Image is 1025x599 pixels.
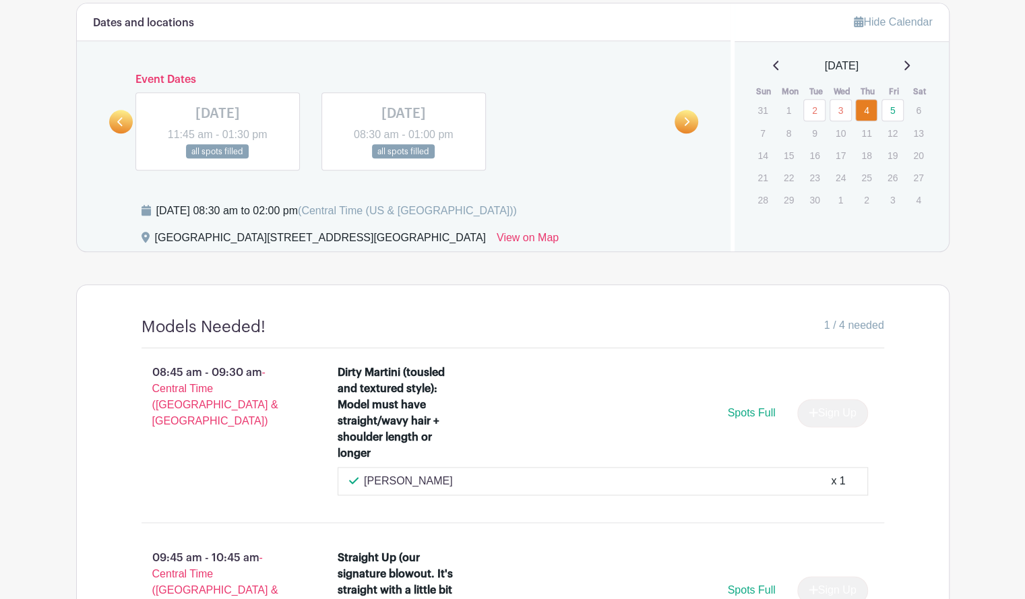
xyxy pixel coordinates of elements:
a: 4 [855,99,877,121]
p: 17 [830,145,852,166]
p: 26 [881,167,904,188]
p: 13 [907,123,929,144]
p: 30 [803,189,826,210]
p: 1 [830,189,852,210]
p: 8 [778,123,800,144]
p: 24 [830,167,852,188]
th: Tue [803,85,829,98]
div: [GEOGRAPHIC_DATA][STREET_ADDRESS][GEOGRAPHIC_DATA] [155,230,486,251]
span: Spots Full [727,407,775,418]
p: 20 [907,145,929,166]
a: Hide Calendar [854,16,932,28]
span: Spots Full [727,584,775,596]
p: 27 [907,167,929,188]
p: 16 [803,145,826,166]
th: Fri [881,85,907,98]
p: 9 [803,123,826,144]
p: 22 [778,167,800,188]
a: 5 [881,99,904,121]
p: 19 [881,145,904,166]
p: 18 [855,145,877,166]
p: 2 [855,189,877,210]
p: 28 [751,189,774,210]
h6: Event Dates [133,73,675,86]
p: 6 [907,100,929,121]
p: 31 [751,100,774,121]
p: 29 [778,189,800,210]
p: 08:45 am - 09:30 am [120,359,317,435]
div: [DATE] 08:30 am to 02:00 pm [156,203,517,219]
span: [DATE] [825,58,859,74]
p: [PERSON_NAME] [364,473,453,489]
div: x 1 [831,473,845,489]
p: 23 [803,167,826,188]
th: Thu [855,85,881,98]
p: 14 [751,145,774,166]
h4: Models Needed! [142,317,266,337]
a: 2 [803,99,826,121]
p: 12 [881,123,904,144]
div: Dirty Martini (tousled and textured style): Model must have straight/wavy hair + shoulder length ... [338,365,454,462]
th: Mon [777,85,803,98]
th: Sat [906,85,933,98]
p: 25 [855,167,877,188]
p: 7 [751,123,774,144]
span: 1 / 4 needed [824,317,884,334]
p: 21 [751,167,774,188]
p: 4 [907,189,929,210]
p: 11 [855,123,877,144]
a: 3 [830,99,852,121]
p: 1 [778,100,800,121]
h6: Dates and locations [93,17,194,30]
p: 3 [881,189,904,210]
th: Wed [829,85,855,98]
th: Sun [751,85,777,98]
span: (Central Time (US & [GEOGRAPHIC_DATA])) [298,205,517,216]
p: 10 [830,123,852,144]
p: 15 [778,145,800,166]
a: View on Map [497,230,559,251]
